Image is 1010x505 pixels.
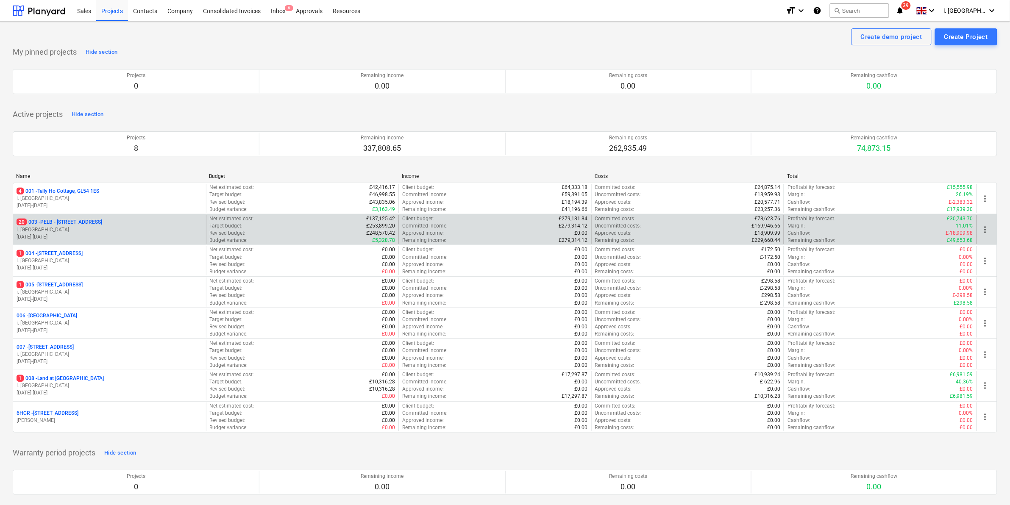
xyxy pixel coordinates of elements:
button: Hide section [70,108,106,121]
p: Committed income : [402,254,448,261]
p: £10,939.24 [754,371,780,378]
p: £0.00 [767,355,780,362]
p: £0.00 [382,246,395,253]
p: Uncommitted costs : [595,347,641,354]
p: Approved costs : [595,323,632,330]
button: Search [830,3,889,18]
i: notifications [896,6,904,16]
p: Remaining costs : [595,362,634,369]
p: £0.00 [575,309,588,316]
p: Budget variance : [210,268,248,275]
p: £78,623.76 [754,215,780,222]
p: Projects [127,134,145,142]
p: Remaining income : [402,300,446,307]
p: £0.00 [767,347,780,354]
p: Revised budget : [210,355,246,362]
div: Name [16,173,202,179]
p: Margin : [787,347,805,354]
p: Target budget : [210,191,243,198]
p: £0.00 [575,268,588,275]
p: Target budget : [210,285,243,292]
span: 20 [17,219,27,225]
p: £3,163.49 [372,206,395,213]
p: Margin : [787,222,805,230]
p: Remaining cashflow : [787,300,835,307]
p: Remaining costs [609,72,647,79]
p: £137,125.42 [366,215,395,222]
p: £17,297.87 [562,371,588,378]
p: Target budget : [210,316,243,323]
p: £20,577.71 [754,199,780,206]
p: Committed costs : [595,215,636,222]
p: i. [GEOGRAPHIC_DATA] [17,382,203,389]
p: £49,653.68 [947,237,973,244]
p: £0.00 [575,355,588,362]
p: 0.00 [851,81,897,91]
p: £0.00 [382,300,395,307]
p: Remaining cashflow : [787,268,835,275]
p: £0.00 [575,340,588,347]
p: i. [GEOGRAPHIC_DATA] [17,257,203,264]
p: Client budget : [402,215,434,222]
p: £0.00 [575,347,588,354]
p: £0.00 [575,261,588,268]
p: £0.00 [767,316,780,323]
p: Client budget : [402,340,434,347]
p: £0.00 [382,330,395,338]
p: £0.00 [575,246,588,253]
p: £0.00 [575,330,588,338]
p: Committed income : [402,347,448,354]
p: Committed costs : [595,246,636,253]
p: Client budget : [402,246,434,253]
p: Profitability forecast : [787,309,835,316]
p: £0.00 [382,309,395,316]
p: £0.00 [382,268,395,275]
i: keyboard_arrow_down [987,6,997,16]
p: 11.01% [956,222,973,230]
p: £298.58 [761,277,780,285]
p: Projects [127,72,145,79]
p: Margin : [787,191,805,198]
p: £298.58 [954,300,973,307]
p: £0.00 [382,355,395,362]
p: Committed costs : [595,309,636,316]
p: £-18,909.98 [946,230,973,237]
button: Hide section [102,446,138,460]
p: Profitability forecast : [787,371,835,378]
p: £0.00 [960,355,973,362]
p: £5,328.78 [372,237,395,244]
span: more_vert [980,412,991,422]
p: Budget variance : [210,237,248,244]
p: £-172.50 [760,254,780,261]
div: Costs [595,173,781,179]
p: 0 [127,81,145,91]
p: Committed income : [402,316,448,323]
div: Income [402,173,588,179]
p: 0.00 [609,81,647,91]
div: 006 -[GEOGRAPHIC_DATA]i. [GEOGRAPHIC_DATA][DATE]-[DATE] [17,312,203,334]
div: Budget [209,173,395,179]
span: more_vert [980,194,991,204]
p: 337,808.65 [361,143,403,153]
p: £0.00 [767,309,780,316]
p: £0.00 [382,347,395,354]
p: i. [GEOGRAPHIC_DATA] [17,289,203,296]
p: Remaining costs : [595,330,634,338]
p: Remaining income [361,134,403,142]
p: Target budget : [210,222,243,230]
p: £-298.58 [760,285,780,292]
p: [DATE] - [DATE] [17,358,203,365]
p: Margin : [787,254,805,261]
p: Revised budget : [210,292,246,299]
p: £17,939.30 [947,206,973,213]
span: 6 [285,5,293,11]
p: Remaining cashflow : [787,206,835,213]
p: Remaining cashflow : [787,362,835,369]
p: £0.00 [767,362,780,369]
p: Remaining income : [402,237,446,244]
p: Revised budget : [210,199,246,206]
p: £0.00 [382,316,395,323]
p: i. [GEOGRAPHIC_DATA] [17,351,203,358]
p: Remaining cashflow : [787,237,835,244]
p: Committed costs : [595,184,636,191]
